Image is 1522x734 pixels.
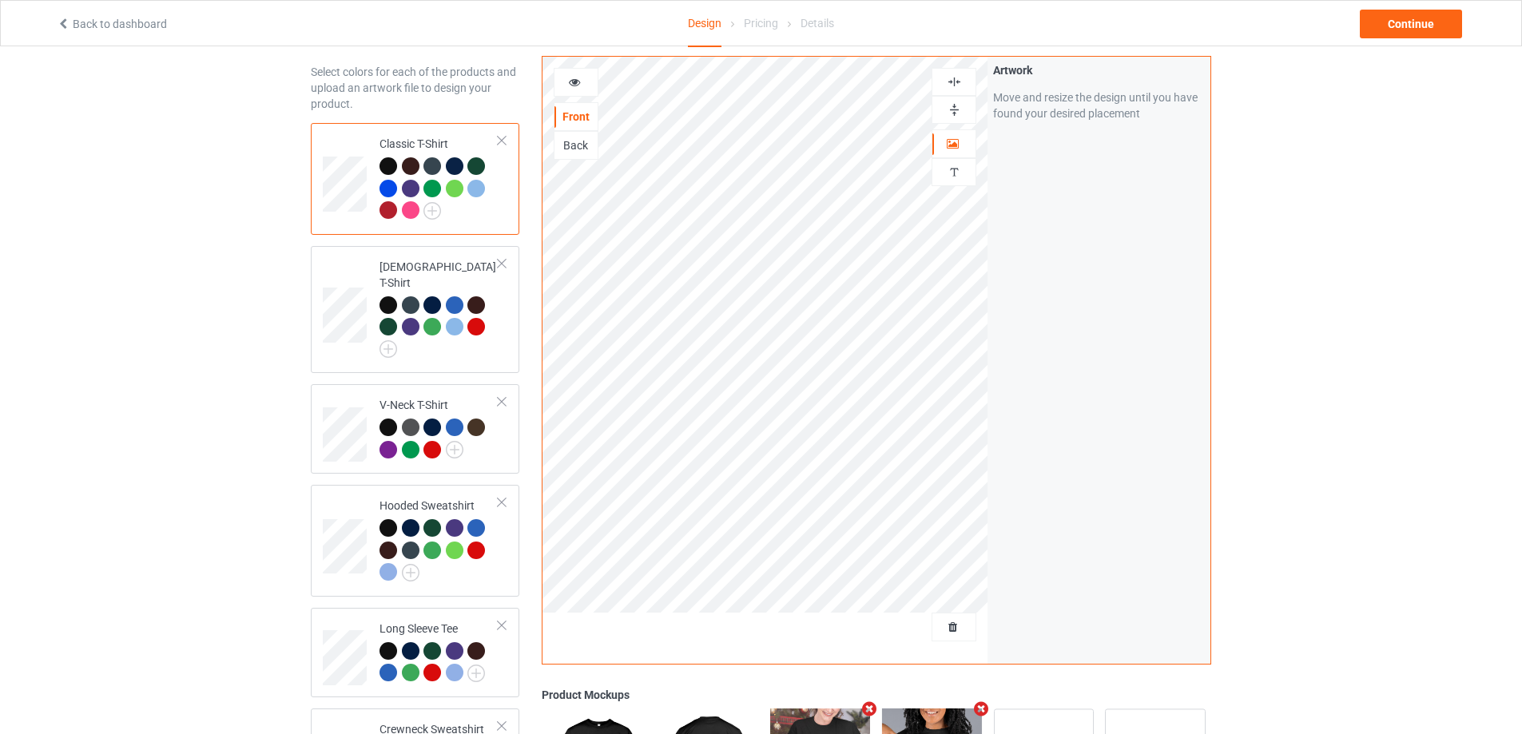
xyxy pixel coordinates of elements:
div: Design [688,1,721,47]
div: [DEMOGRAPHIC_DATA] T-Shirt [311,246,519,373]
div: Product Mockups [542,687,1211,703]
div: Pricing [744,1,778,46]
i: Remove mockup [860,700,880,717]
img: svg+xml;base64,PD94bWwgdmVyc2lvbj0iMS4wIiBlbmNvZGluZz0iVVRGLTgiPz4KPHN2ZyB3aWR0aD0iMjJweCIgaGVpZ2... [467,665,485,682]
div: [DEMOGRAPHIC_DATA] T-Shirt [380,259,499,352]
img: svg%3E%0A [947,165,962,180]
div: Front [554,109,598,125]
img: svg+xml;base64,PD94bWwgdmVyc2lvbj0iMS4wIiBlbmNvZGluZz0iVVRGLTgiPz4KPHN2ZyB3aWR0aD0iMjJweCIgaGVpZ2... [423,202,441,220]
div: Details [801,1,834,46]
div: Artwork [993,62,1205,78]
div: Classic T-Shirt [380,136,499,218]
div: V-Neck T-Shirt [380,397,499,457]
div: Continue [1360,10,1462,38]
a: Back to dashboard [57,18,167,30]
div: Long Sleeve Tee [380,621,499,680]
div: Back [554,137,598,153]
div: Classic T-Shirt [311,123,519,235]
div: Hooded Sweatshirt [380,498,499,580]
img: svg+xml;base64,PD94bWwgdmVyc2lvbj0iMS4wIiBlbmNvZGluZz0iVVRGLTgiPz4KPHN2ZyB3aWR0aD0iMjJweCIgaGVpZ2... [380,340,397,358]
div: Select colors for each of the products and upload an artwork file to design your product. [311,64,519,112]
img: svg+xml;base64,PD94bWwgdmVyc2lvbj0iMS4wIiBlbmNvZGluZz0iVVRGLTgiPz4KPHN2ZyB3aWR0aD0iMjJweCIgaGVpZ2... [402,564,419,581]
div: Move and resize the design until you have found your desired placement [993,89,1205,121]
i: Remove mockup [971,700,991,717]
img: svg%3E%0A [947,102,962,117]
div: Hooded Sweatshirt [311,485,519,597]
img: svg+xml;base64,PD94bWwgdmVyc2lvbj0iMS4wIiBlbmNvZGluZz0iVVRGLTgiPz4KPHN2ZyB3aWR0aD0iMjJweCIgaGVpZ2... [446,441,463,458]
img: svg%3E%0A [947,74,962,89]
div: V-Neck T-Shirt [311,384,519,474]
div: Long Sleeve Tee [311,608,519,697]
